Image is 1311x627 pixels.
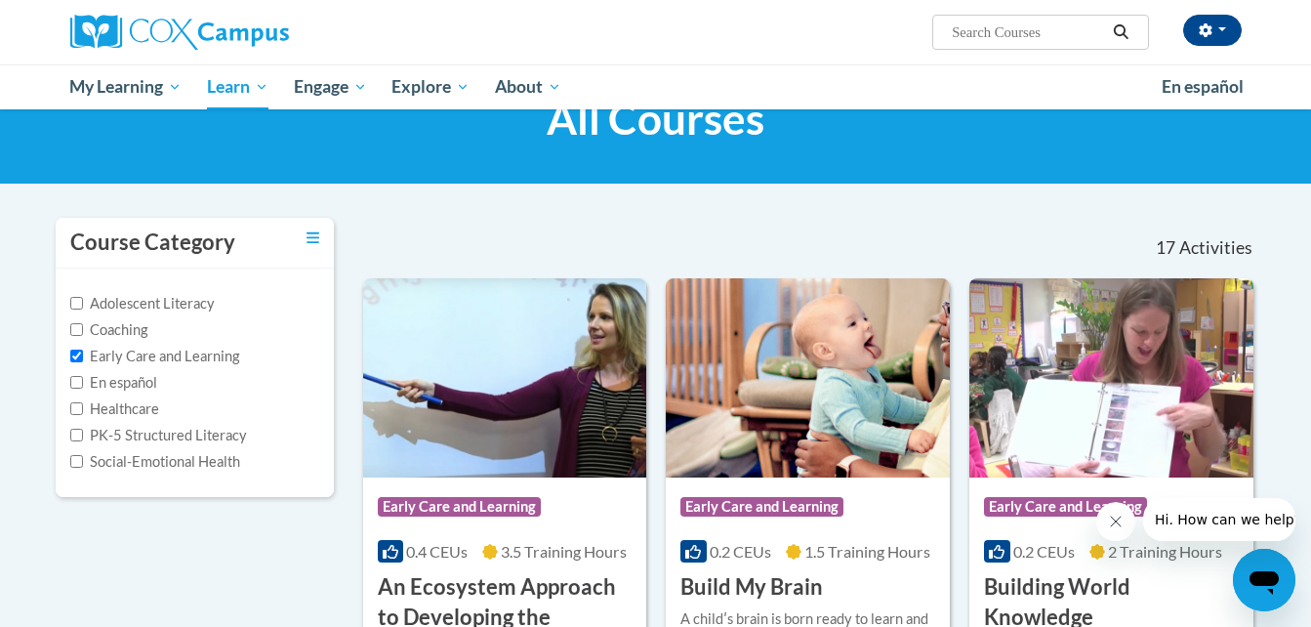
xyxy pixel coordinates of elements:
[378,497,541,517] span: Early Care and Learning
[1143,498,1295,541] iframe: Message from company
[70,451,240,473] label: Social-Emotional Health
[70,425,247,446] label: PK-5 Structured Literacy
[710,542,771,561] span: 0.2 CEUs
[70,15,289,50] img: Cox Campus
[70,376,83,389] input: Checkbox for Options
[680,572,823,603] h3: Build My Brain
[70,323,83,336] input: Checkbox for Options
[12,14,158,29] span: Hi. How can we help?
[207,75,268,99] span: Learn
[70,398,159,420] label: Healthcare
[1149,66,1256,107] a: En español
[1156,237,1175,259] span: 17
[70,228,235,258] h3: Course Category
[70,319,147,341] label: Coaching
[1108,542,1222,561] span: 2 Training Hours
[70,346,239,367] label: Early Care and Learning
[69,75,182,99] span: My Learning
[70,293,215,314] label: Adolescent Literacy
[70,350,83,362] input: Checkbox for Options
[281,64,380,109] a: Engage
[391,75,470,99] span: Explore
[58,64,195,109] a: My Learning
[70,372,157,394] label: En español
[307,228,319,249] a: Toggle collapse
[666,278,950,478] img: Course Logo
[501,542,627,561] span: 3.5 Training Hours
[363,278,647,478] img: Course Logo
[1106,21,1135,44] button: Search
[406,542,468,561] span: 0.4 CEUs
[1162,76,1244,97] span: En español
[41,64,1271,109] div: Main menu
[969,278,1253,478] img: Course Logo
[70,15,441,50] a: Cox Campus
[194,64,281,109] a: Learn
[1013,542,1075,561] span: 0.2 CEUs
[294,75,367,99] span: Engage
[950,21,1106,44] input: Search Courses
[547,93,764,145] span: All Courses
[70,455,83,468] input: Checkbox for Options
[70,402,83,415] input: Checkbox for Options
[482,64,574,109] a: About
[984,497,1147,517] span: Early Care and Learning
[1096,502,1135,541] iframe: Close message
[70,429,83,441] input: Checkbox for Options
[1179,237,1252,259] span: Activities
[1183,15,1242,46] button: Account Settings
[379,64,482,109] a: Explore
[70,297,83,310] input: Checkbox for Options
[804,542,930,561] span: 1.5 Training Hours
[495,75,561,99] span: About
[680,497,843,517] span: Early Care and Learning
[1233,549,1295,611] iframe: Button to launch messaging window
